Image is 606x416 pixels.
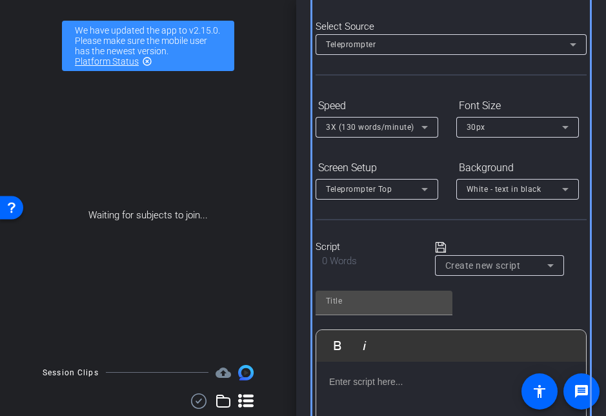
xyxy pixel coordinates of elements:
[352,333,377,359] button: Italic (⌘I)
[326,293,442,309] input: Title
[574,384,589,399] mat-icon: message
[316,240,417,269] div: Script
[4,79,292,352] div: Waiting for subjects to join...
[326,37,570,52] span: Teleprompter
[189,393,208,409] mat-icon: Toggle
[467,182,562,197] span: White - text in black
[238,365,254,380] img: Session clips
[316,95,438,117] div: Speed
[445,258,547,273] span: Create new script
[521,373,558,410] a: accessibility
[322,254,417,269] span: 0 Words
[142,56,152,67] mat-icon: highlight_off
[467,120,562,135] span: 30px
[316,19,587,34] div: Select Source
[326,182,421,197] span: Teleprompter Top
[43,366,99,379] div: Session Clips
[326,120,421,135] span: 3X (130 words/minute)
[216,365,231,380] span: Destinations for your clips
[316,157,438,179] div: Screen Setup
[563,373,600,410] a: message
[435,240,447,255] mat-icon: Color
[532,384,547,399] mat-icon: accessibility
[216,365,231,380] mat-icon: cloud_upload
[456,95,579,117] div: Font Size
[325,333,350,359] button: Bold (⌘B)
[62,21,234,71] div: We have updated the app to v2.15.0. Please make sure the mobile user has the newest version.
[75,56,139,67] a: Platform Status
[456,157,579,179] div: Background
